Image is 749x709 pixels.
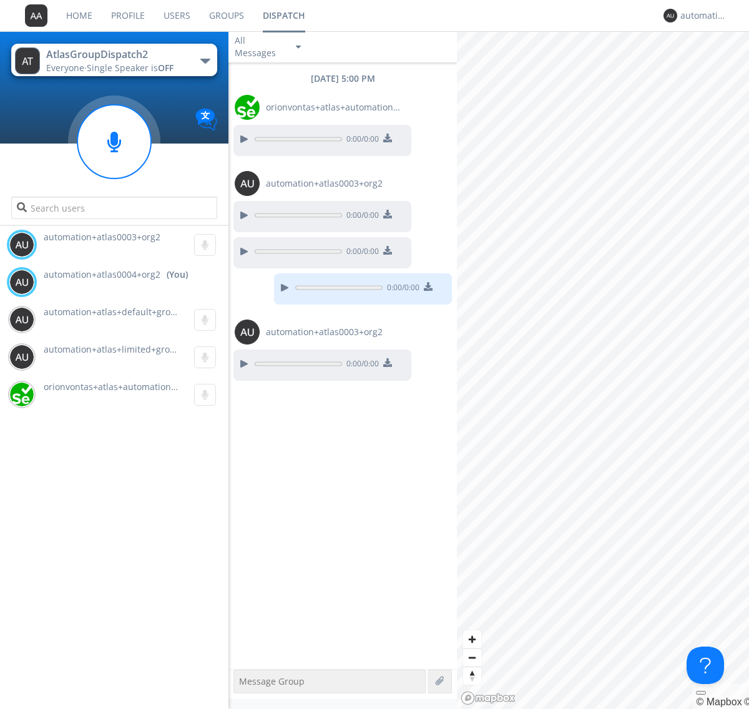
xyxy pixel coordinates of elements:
div: [DATE] 5:00 PM [228,72,457,85]
img: download media button [383,246,392,255]
span: Reset bearing to north [463,667,481,685]
img: download media button [424,282,433,291]
span: Single Speaker is [87,62,174,74]
span: automation+atlas0003+org2 [266,177,383,190]
img: 373638.png [663,9,677,22]
div: AtlasGroupDispatch2 [46,47,187,62]
img: caret-down-sm.svg [296,46,301,49]
span: orionvontas+atlas+automation+org2 [266,101,403,114]
span: automation+atlas+default+group+org2 [44,306,205,318]
button: Zoom in [463,630,481,648]
img: 373638.png [235,320,260,345]
img: 373638.png [25,4,47,27]
img: 373638.png [9,307,34,332]
img: Translation enabled [195,109,217,130]
img: 373638.png [9,232,34,257]
img: 373638.png [15,47,40,74]
span: orionvontas+atlas+automation+org2 [44,381,195,393]
img: 29d36aed6fa347d5a1537e7736e6aa13 [9,382,34,407]
img: 373638.png [9,345,34,369]
button: Zoom out [463,648,481,667]
img: 373638.png [9,270,34,295]
span: automation+atlas0003+org2 [266,326,383,338]
span: automation+atlas0004+org2 [44,268,160,281]
span: automation+atlas0003+org2 [44,231,160,243]
span: 0:00 / 0:00 [342,210,379,223]
img: download media button [383,210,392,218]
img: download media button [383,358,392,367]
input: Search users [11,197,217,219]
div: (You) [167,268,188,281]
span: 0:00 / 0:00 [342,358,379,372]
div: Everyone · [46,62,187,74]
button: AtlasGroupDispatch2Everyone·Single Speaker isOFF [11,44,217,76]
img: download media button [383,134,392,142]
img: 373638.png [235,171,260,196]
button: Toggle attribution [696,691,706,695]
iframe: Toggle Customer Support [687,647,724,684]
span: 0:00 / 0:00 [383,282,419,296]
span: 0:00 / 0:00 [342,246,379,260]
span: 0:00 / 0:00 [342,134,379,147]
div: automation+atlas0004+org2 [680,9,727,22]
span: OFF [158,62,174,74]
img: 29d36aed6fa347d5a1537e7736e6aa13 [235,95,260,120]
span: Zoom out [463,649,481,667]
a: Mapbox [696,697,742,707]
span: automation+atlas+limited+groups+org2 [44,343,209,355]
button: Reset bearing to north [463,667,481,685]
a: Mapbox logo [461,691,516,705]
div: All Messages [235,34,285,59]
